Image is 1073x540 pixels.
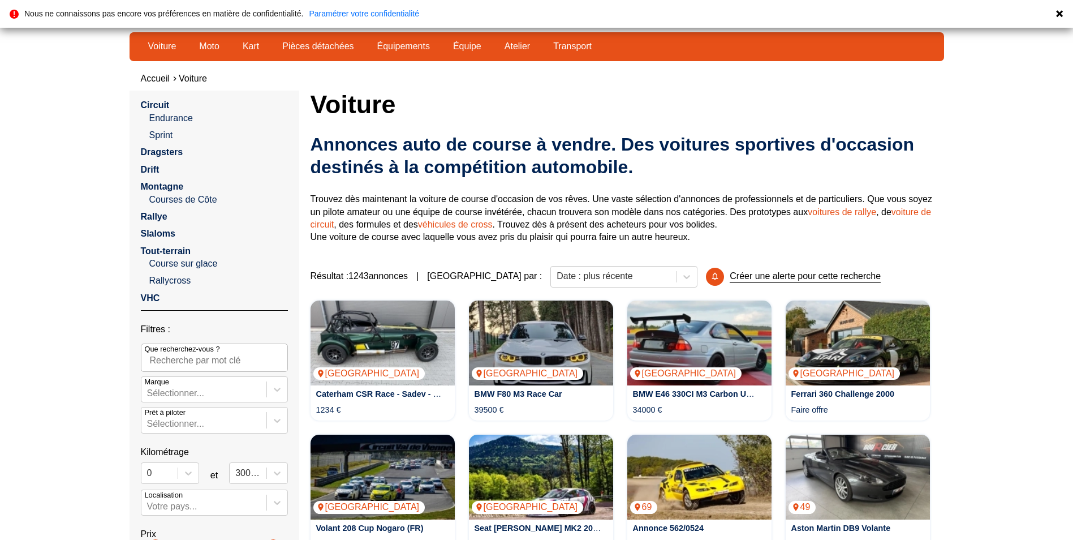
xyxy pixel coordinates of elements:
[627,435,772,520] a: Annonce 562/052469
[141,165,160,174] a: Drift
[147,502,149,512] input: Votre pays...
[141,147,183,157] a: Dragsters
[235,468,238,478] input: 300000
[210,469,218,482] p: et
[546,37,599,56] a: Transport
[141,446,288,458] p: Kilométrage
[147,468,149,478] input: 0
[141,229,175,238] a: Slaloms
[313,367,425,380] p: [GEOGRAPHIC_DATA]
[141,182,184,191] a: Montagne
[472,367,584,380] p: [GEOGRAPHIC_DATA]
[730,270,881,283] p: Créer une alerte pour cette recherche
[427,270,542,282] p: [GEOGRAPHIC_DATA] par :
[141,323,288,336] p: Filtres :
[316,404,341,415] p: 1234 €
[149,258,288,270] a: Course sur glace
[630,501,658,513] p: 69
[472,501,584,513] p: [GEOGRAPHIC_DATA]
[147,419,149,429] input: Prêt à piloterSélectionner...
[145,408,186,418] p: Prêt à piloter
[309,10,419,18] a: Paramétrer votre confidentialité
[311,133,944,178] h2: Annonces auto de course à vendre. Des voitures sportives d'occasion destinés à la compétition aut...
[627,301,772,385] img: BMW E46 330CI M3 Carbon Umbau Wertgutachten
[147,388,149,398] input: MarqueSélectionner...
[633,404,662,415] p: 34000 €
[418,220,493,229] a: véhicules de cross
[24,10,303,18] p: Nous ne connaissons pas encore vos préférences en matière de confidentialité.
[141,293,160,303] a: VHC
[311,435,455,520] img: Volant 208 Cup Nogaro (FR)
[275,37,361,56] a: Pièces détachées
[311,193,944,244] p: Trouvez dès maintenant la voiture de course d'occasion de vos rêves. Une vaste sélection d'annonc...
[786,435,930,520] img: Aston Martin DB9 Volante
[149,194,288,206] a: Courses de Côte
[149,129,288,142] a: Sprint
[179,74,207,83] a: Voiture
[311,91,944,118] h1: Voiture
[791,404,828,415] p: Faire offre
[633,389,828,398] a: BMW E46 330CI M3 Carbon Umbau Wertgutachten
[788,501,816,513] p: 49
[627,301,772,385] a: BMW E46 330CI M3 Carbon Umbau Wertgutachten[GEOGRAPHIC_DATA]
[141,212,167,221] a: Rallye
[149,275,288,287] a: Rallycross
[141,100,170,110] a: Circuit
[141,344,288,372] input: Que recherchez-vous ?
[497,37,537,56] a: Atelier
[145,377,169,387] p: Marque
[145,344,220,354] p: Que recherchez-vous ?
[311,435,455,520] a: Volant 208 Cup Nogaro (FR)[GEOGRAPHIC_DATA]
[633,524,704,533] a: Annonce 562/0524
[788,367,900,380] p: [GEOGRAPHIC_DATA]
[469,435,613,520] img: Seat Leon Supercopa MK2 2010
[446,37,489,56] a: Équipe
[469,301,613,385] img: BMW F80 M3 Race Car
[192,37,227,56] a: Moto
[627,435,772,520] img: Annonce 562/0524
[469,301,613,385] a: BMW F80 M3 Race Car[GEOGRAPHIC_DATA]
[141,246,191,256] a: Tout-terrain
[469,435,613,520] a: Seat Leon Supercopa MK2 2010[GEOGRAPHIC_DATA]
[145,490,183,500] p: Localisation
[316,524,424,533] a: Volant 208 Cup Nogaro (FR)
[235,37,266,56] a: Kart
[475,524,602,533] a: Seat [PERSON_NAME] MK2 2010
[475,404,504,415] p: 39500 €
[475,389,562,398] a: BMW F80 M3 Race Car
[316,389,458,398] a: Caterham CSR Race - Sadev - Nitron
[311,301,455,385] a: Caterham CSR Race - Sadev - Nitron[GEOGRAPHIC_DATA]
[416,270,419,282] span: |
[786,301,930,385] a: Ferrari 360 Challenge 2000[GEOGRAPHIC_DATA]
[370,37,437,56] a: Équipements
[791,524,891,533] a: Aston Martin DB9 Volante
[141,37,184,56] a: Voiture
[630,367,742,380] p: [GEOGRAPHIC_DATA]
[791,389,894,398] a: Ferrari 360 Challenge 2000
[786,301,930,385] img: Ferrari 360 Challenge 2000
[786,435,930,520] a: Aston Martin DB9 Volante49
[808,207,876,217] a: voitures de rallye
[311,301,455,385] img: Caterham CSR Race - Sadev - Nitron
[311,270,408,282] span: Résultat : 1243 annonces
[149,112,288,125] a: Endurance
[313,501,425,513] p: [GEOGRAPHIC_DATA]
[141,74,170,83] a: Accueil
